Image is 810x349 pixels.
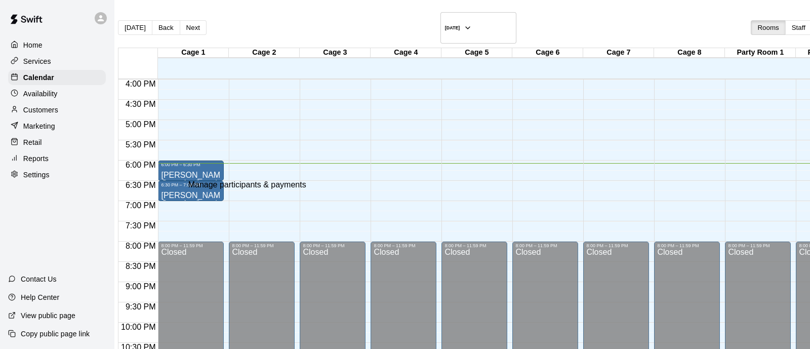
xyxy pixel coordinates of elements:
[751,20,785,35] button: Rooms
[23,72,54,83] p: Calendar
[303,243,362,248] div: 8:00 PM – 11:59 PM
[441,48,512,58] div: Cage 5
[123,242,158,250] span: 8:00 PM
[123,161,158,169] span: 6:00 PM
[118,323,158,331] span: 10:00 PM
[158,48,229,58] div: Cage 1
[21,329,90,339] p: Copy public page link
[515,243,575,248] div: 8:00 PM – 11:59 PM
[23,56,51,66] p: Services
[123,302,158,311] span: 9:30 PM
[123,201,158,210] span: 7:00 PM
[158,161,224,181] div: 6:00 PM – 6:30 PM: Jeff Austin
[123,262,158,270] span: 8:30 PM
[123,282,158,291] span: 9:00 PM
[654,48,725,58] div: Cage 8
[161,182,221,187] div: 6:30 PM – 7:00 PM
[123,181,158,189] span: 6:30 PM
[232,243,292,248] div: 8:00 PM – 11:59 PM
[123,120,158,129] span: 5:00 PM
[188,180,306,189] div: Manage participants & payments
[161,162,221,167] div: 6:00 PM – 6:30 PM
[23,137,42,147] p: Retail
[123,140,158,149] span: 5:30 PM
[158,181,224,201] div: 6:30 PM – 7:00 PM: Jeff Austin
[23,40,43,50] p: Home
[586,243,646,248] div: 8:00 PM – 11:59 PM
[229,48,300,58] div: Cage 2
[180,20,207,35] button: Next
[21,274,57,284] p: Contact Us
[152,20,180,35] button: Back
[21,311,75,321] p: View public page
[123,100,158,108] span: 4:30 PM
[21,292,59,302] p: Help Center
[300,48,371,58] div: Cage 3
[23,121,55,131] p: Marketing
[512,48,583,58] div: Cage 6
[374,243,433,248] div: 8:00 PM – 11:59 PM
[123,80,158,88] span: 4:00 PM
[23,89,58,99] p: Availability
[583,48,654,58] div: Cage 7
[23,105,58,115] p: Customers
[161,243,221,248] div: 8:00 PM – 11:59 PM
[725,48,796,58] div: Party Room 1
[657,243,717,248] div: 8:00 PM – 11:59 PM
[444,243,504,248] div: 8:00 PM – 11:59 PM
[445,25,460,30] h6: [DATE]
[161,179,291,187] span: Cage 1 w/baseball pitching machine
[23,153,49,164] p: Reports
[123,221,158,230] span: 7:30 PM
[728,243,788,248] div: 8:00 PM – 11:59 PM
[161,199,291,208] span: Cage 1 w/baseball pitching machine
[118,20,152,35] button: [DATE]
[23,170,50,180] p: Settings
[371,48,441,58] div: Cage 4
